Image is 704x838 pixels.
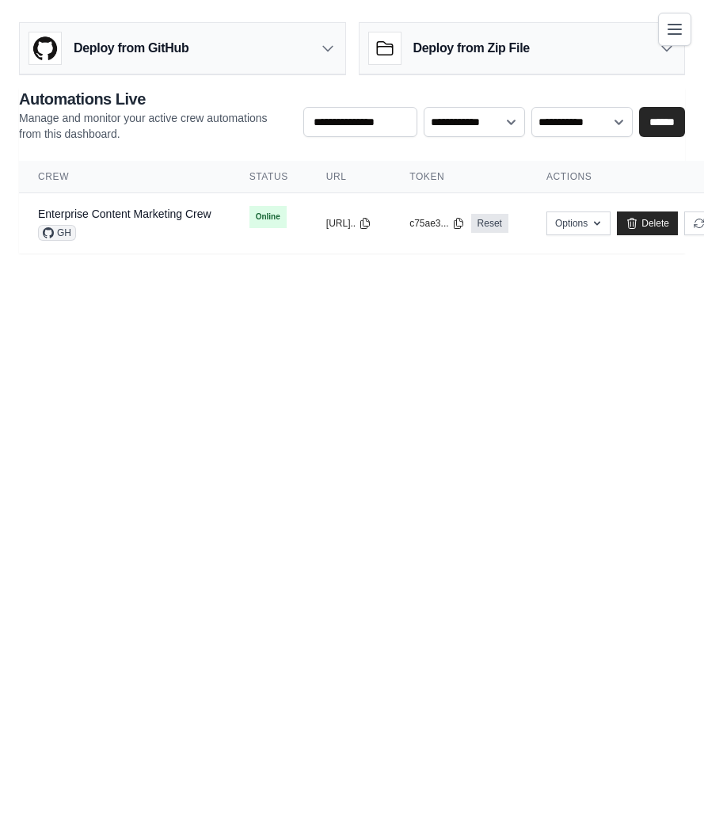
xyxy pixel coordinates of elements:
[546,211,611,235] button: Options
[390,161,527,193] th: Token
[74,39,188,58] h3: Deploy from GitHub
[413,39,530,58] h3: Deploy from Zip File
[625,762,704,838] iframe: Chat Widget
[471,214,508,233] a: Reset
[38,208,211,220] a: Enterprise Content Marketing Crew
[19,161,230,193] th: Crew
[409,217,464,230] button: c75ae3...
[617,211,678,235] a: Delete
[230,161,307,193] th: Status
[29,32,61,64] img: GitHub Logo
[19,88,291,110] h2: Automations Live
[38,225,76,241] span: GH
[249,206,287,228] span: Online
[658,13,691,46] button: Toggle navigation
[19,110,291,142] p: Manage and monitor your active crew automations from this dashboard.
[307,161,390,193] th: URL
